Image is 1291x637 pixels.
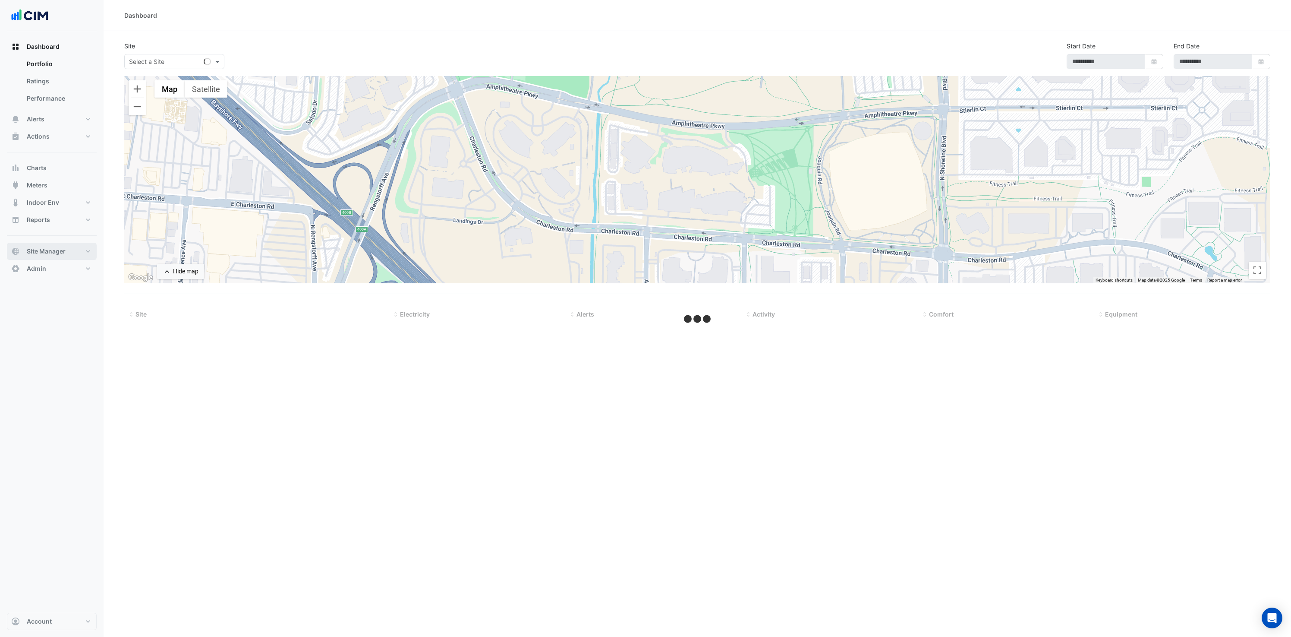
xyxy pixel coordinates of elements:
img: Google [126,272,155,283]
button: Reports [7,211,97,228]
div: Dashboard [124,11,157,20]
app-icon: Admin [11,264,20,273]
span: Comfort [929,311,954,318]
button: Keyboard shortcuts [1096,277,1133,283]
button: Meters [7,177,97,194]
button: Zoom in [129,80,146,98]
button: Toggle fullscreen view [1249,262,1266,279]
div: Hide map [173,267,198,276]
label: End Date [1174,41,1200,51]
span: Actions [27,132,50,141]
span: Account [27,617,52,626]
a: Portfolio [20,55,97,73]
app-icon: Indoor Env [11,198,20,207]
span: Indoor Env [27,198,59,207]
span: Alerts [27,115,44,124]
span: Meters [27,181,47,190]
app-icon: Reports [11,216,20,224]
app-icon: Dashboard [11,42,20,51]
button: Indoor Env [7,194,97,211]
app-icon: Site Manager [11,247,20,256]
span: Activity [753,311,775,318]
span: Admin [27,264,46,273]
button: Zoom out [129,98,146,115]
app-icon: Actions [11,132,20,141]
button: Show satellite imagery [185,80,227,98]
span: Alerts [576,311,594,318]
span: Equipment [1105,311,1137,318]
app-icon: Alerts [11,115,20,124]
a: Report a map error [1207,278,1242,282]
div: Dashboard [7,55,97,111]
span: Site [135,311,147,318]
span: Electricity [400,311,430,318]
a: Performance [20,90,97,107]
img: Company Logo [10,7,49,24]
a: Terms (opens in new tab) [1190,278,1202,282]
button: Actions [7,128,97,145]
span: Charts [27,164,47,172]
button: Show street map [154,80,185,98]
span: Reports [27,216,50,224]
app-icon: Meters [11,181,20,190]
label: Start Date [1067,41,1096,51]
span: Map data ©2025 Google [1138,278,1185,282]
a: Ratings [20,73,97,90]
button: Account [7,613,97,630]
button: Hide map [157,264,204,279]
button: Admin [7,260,97,277]
button: Charts [7,159,97,177]
button: Site Manager [7,243,97,260]
app-icon: Charts [11,164,20,172]
button: Alerts [7,111,97,128]
span: Dashboard [27,42,60,51]
div: Open Intercom Messenger [1262,608,1282,628]
a: Open this area in Google Maps (opens a new window) [126,272,155,283]
span: Site Manager [27,247,66,256]
button: Dashboard [7,38,97,55]
label: Site [124,41,135,51]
